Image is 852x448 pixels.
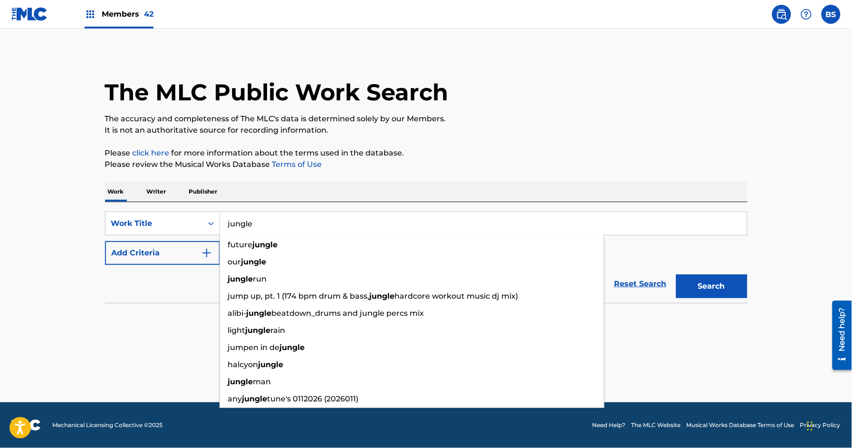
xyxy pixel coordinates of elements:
[85,9,96,20] img: Top Rightsholders
[228,326,246,335] span: light
[687,421,795,429] a: Musical Works Database Terms of Use
[772,5,791,24] a: Public Search
[280,343,305,352] strong: jungle
[11,7,48,21] img: MLC Logo
[111,218,197,229] div: Work Title
[593,421,626,429] a: Need Help?
[246,326,271,335] strong: jungle
[800,421,841,429] a: Privacy Policy
[268,394,359,403] span: tune's 0112026 (2026011)
[228,360,258,369] span: halcyon
[228,274,253,283] strong: jungle
[52,421,163,429] span: Mechanical Licensing Collective © 2025
[105,182,127,202] p: Work
[272,309,424,318] span: beatdown_drums and jungle percs mix
[105,159,747,170] p: Please review the Musical Works Database
[105,147,747,159] p: Please for more information about the terms used in the database.
[632,421,681,429] a: The MLC Website
[228,394,242,403] span: any
[807,412,813,440] div: Drag
[271,326,286,335] span: rain
[270,160,322,169] a: Terms of Use
[610,273,671,294] a: Reset Search
[228,257,241,266] span: our
[201,247,212,259] img: 9d2ae6d4665cec9f34b9.svg
[797,5,816,24] div: Help
[144,182,169,202] p: Writer
[804,402,852,448] iframe: Chat Widget
[228,377,253,386] strong: jungle
[144,10,153,19] span: 42
[186,182,220,202] p: Publisher
[253,377,271,386] span: man
[395,292,518,301] span: hardcore workout music dj mix)
[105,113,747,125] p: The accuracy and completeness of The MLC's data is determined solely by our Members.
[242,394,268,403] strong: jungle
[676,274,747,298] button: Search
[105,78,449,107] h1: The MLC Public Work Search
[253,274,267,283] span: run
[228,292,370,301] span: jump up, pt. 1 (174 bpm drum & bass,
[247,309,272,318] strong: jungle
[228,343,280,352] span: jumpen in de
[253,240,278,249] strong: jungle
[105,212,747,303] form: Search Form
[228,240,253,249] span: future
[370,292,395,301] strong: jungle
[11,419,41,431] img: logo
[822,5,841,24] div: User Menu
[825,297,852,373] iframe: Resource Center
[228,309,247,318] span: alibi-
[105,241,220,265] button: Add Criteria
[258,360,284,369] strong: jungle
[776,9,787,20] img: search
[133,148,170,157] a: click here
[105,125,747,136] p: It is not an authoritative source for recording information.
[241,257,267,266] strong: jungle
[102,9,153,19] span: Members
[801,9,812,20] img: help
